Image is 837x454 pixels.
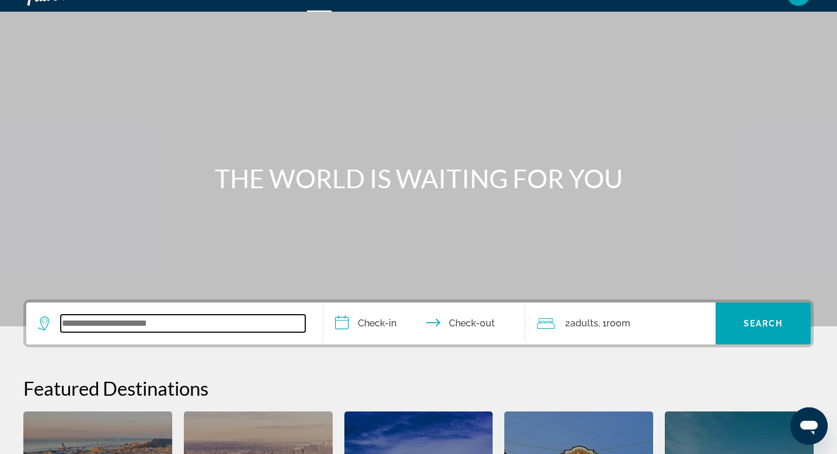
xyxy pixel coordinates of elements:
h2: Featured Destinations [23,376,814,400]
span: Search [744,319,783,328]
span: 2 [565,315,598,332]
span: Adults [570,318,598,329]
button: Travelers: 2 adults, 0 children [525,302,716,344]
span: , 1 [598,315,630,332]
div: Search widget [26,302,811,344]
span: Room [606,318,630,329]
iframe: Button to launch messaging window [790,407,828,445]
button: Search [716,302,811,344]
button: Check in and out dates [323,302,525,344]
h1: THE WORLD IS WAITING FOR YOU [200,163,637,193]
